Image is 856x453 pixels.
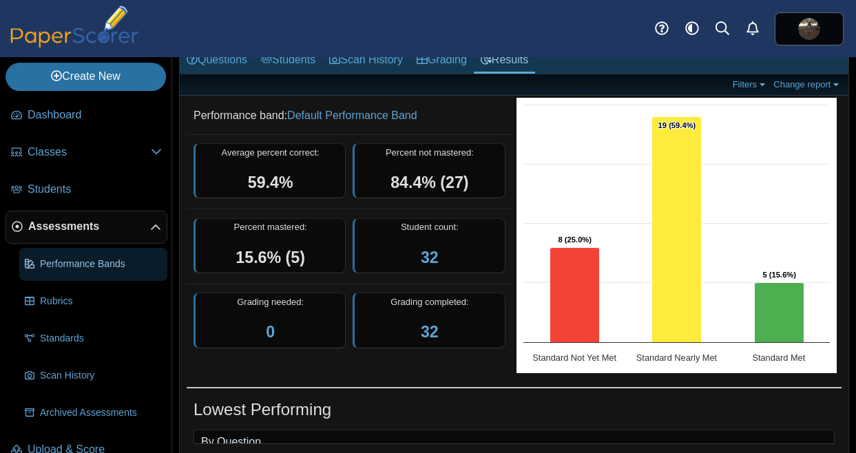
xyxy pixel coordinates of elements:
div: Chart. Highcharts interactive chart. [516,98,842,373]
a: Scan History [19,359,167,392]
span: Students [28,182,162,197]
a: 32 [421,249,439,266]
a: 0 [266,323,275,341]
text: 8 (25.0%) [558,235,592,244]
a: Dashboard [6,99,167,132]
span: Scan History [40,369,162,383]
a: Classes [6,136,167,169]
a: Students [6,173,167,207]
a: Students [254,48,322,74]
a: Grading [410,48,474,74]
span: Assessments [28,219,150,234]
a: PaperScorer [6,38,143,50]
a: Scan History [322,48,410,74]
a: Create New [6,63,166,90]
path: Standard Nearly Met, 19. Overall Assessment Performance. [651,117,701,343]
img: PaperScorer [6,6,143,48]
a: ps.Zat9T1XFGlGDo9rV [775,12,844,45]
a: Change report [770,78,845,90]
a: Filters [729,78,771,90]
text: Standard Met [752,352,805,363]
path: Standard Not Yet Met, 8. Overall Assessment Performance. [550,248,599,343]
a: Performance Bands [19,248,167,281]
span: Rubrics [40,295,162,308]
span: 84.4% (27) [390,173,468,191]
a: Questions [180,48,254,74]
img: ps.Zat9T1XFGlGDo9rV [798,18,820,40]
text: Standard Nearly Met [636,352,717,363]
div: Percent mastered: [194,218,346,274]
a: 32 [421,323,439,341]
h1: Lowest Performing [194,398,331,421]
text: 5 (15.6%) [762,271,796,279]
span: 15.6% (5) [236,249,305,266]
a: Rubrics [19,285,167,318]
path: Standard Met, 5. Overall Assessment Performance. [754,283,804,343]
div: Grading needed: [194,293,346,348]
span: 59.4% [248,173,293,191]
div: Percent not mastered: [353,143,505,199]
span: Archived Assessments [40,406,162,420]
a: Results [474,48,535,74]
span: Performance Bands [40,257,162,271]
a: Archived Assessments [19,397,167,430]
div: Student count: [353,218,505,274]
a: Alerts [738,14,768,44]
span: Standards [40,332,162,346]
text: Standard Not Yet Met [532,352,616,363]
span: Kaiyun Lambert [798,18,820,40]
span: Dashboard [28,107,162,123]
div: Average percent correct: [194,143,346,199]
a: Default Performance Band [287,109,417,121]
dd: Performance band: [187,98,512,134]
div: Grading completed: [353,293,505,348]
a: Standards [19,322,167,355]
text: 19 (59.4%) [658,121,696,129]
span: Classes [28,145,151,160]
svg: Interactive chart [516,98,837,373]
a: Assessments [6,211,167,244]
